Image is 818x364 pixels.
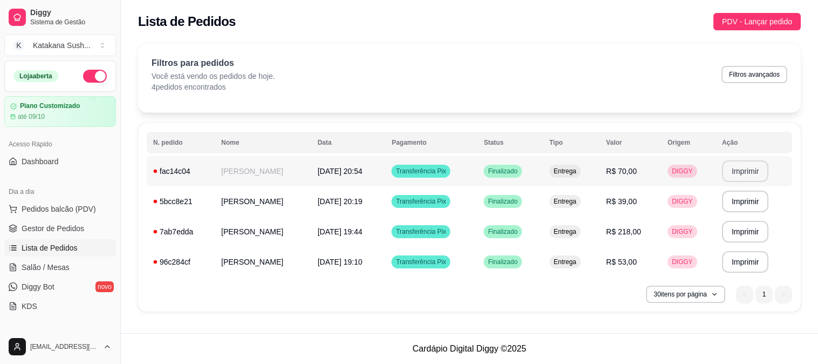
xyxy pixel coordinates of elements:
[713,13,801,30] button: PDV - Lançar pedido
[486,258,520,266] span: Finalizado
[121,333,818,364] footer: Cardápio Digital Diggy © 2025
[670,167,695,176] span: DIGGY
[722,191,769,212] button: Imprimir
[394,227,448,236] span: Transferência Pix
[721,66,787,83] button: Filtros avançados
[716,132,792,153] th: Ação
[661,132,716,153] th: Origem
[600,132,661,153] th: Valor
[152,71,275,82] p: Você está vendo os pedidos de hoje.
[4,298,116,315] a: KDS
[153,257,208,267] div: 96c284cf
[385,132,477,153] th: Pagamento
[4,200,116,218] button: Pedidos balcão (PDV)
[486,167,520,176] span: Finalizado
[4,334,116,360] button: [EMAIL_ADDRESS][DOMAIN_NAME]
[215,132,311,153] th: Nome
[4,35,116,56] button: Select a team
[138,13,236,30] h2: Lista de Pedidos
[152,57,275,70] p: Filtros para pedidos
[13,40,24,51] span: K
[33,40,91,51] div: Katakana Sush ...
[755,286,773,303] li: pagination item 1 active
[4,220,116,237] a: Gestor de Pedidos
[4,259,116,276] a: Salão / Mesas
[4,239,116,257] a: Lista de Pedidos
[552,227,579,236] span: Entrega
[153,166,208,177] div: fac14c04
[318,167,362,176] span: [DATE] 20:54
[22,156,59,167] span: Dashboard
[4,278,116,295] a: Diggy Botnovo
[394,258,448,266] span: Transferência Pix
[4,183,116,200] div: Dia a dia
[670,258,695,266] span: DIGGY
[486,197,520,206] span: Finalizado
[606,167,637,176] span: R$ 70,00
[152,82,275,92] p: 4 pedidos encontrados
[4,153,116,170] a: Dashboard
[606,258,637,266] span: R$ 53,00
[18,112,45,121] article: até 09/10
[731,280,798,308] nav: pagination navigation
[311,132,385,153] th: Data
[30,18,112,26] span: Sistema de Gestão
[215,156,311,186] td: [PERSON_NAME]
[215,247,311,277] td: [PERSON_NAME]
[4,4,116,30] a: DiggySistema de Gestão
[477,132,543,153] th: Status
[83,70,107,83] button: Alterar Status
[4,328,116,345] div: Catálogo
[4,96,116,127] a: Plano Customizadoaté 09/10
[722,16,792,28] span: PDV - Lançar pedido
[22,301,37,312] span: KDS
[722,251,769,273] button: Imprimir
[215,217,311,247] td: [PERSON_NAME]
[394,167,448,176] span: Transferência Pix
[552,167,579,176] span: Entrega
[543,132,600,153] th: Tipo
[30,342,99,351] span: [EMAIL_ADDRESS][DOMAIN_NAME]
[318,258,362,266] span: [DATE] 19:10
[22,223,84,234] span: Gestor de Pedidos
[22,281,54,292] span: Diggy Bot
[13,70,58,82] div: Loja aberta
[20,102,80,110] article: Plano Customizado
[153,226,208,237] div: 7ab7edda
[486,227,520,236] span: Finalizado
[147,132,215,153] th: N. pedido
[4,136,116,153] div: Acesso Rápido
[606,197,637,206] span: R$ 39,00
[22,204,96,214] span: Pedidos balcão (PDV)
[670,197,695,206] span: DIGGY
[606,227,641,236] span: R$ 218,00
[318,227,362,236] span: [DATE] 19:44
[552,258,579,266] span: Entrega
[722,160,769,182] button: Imprimir
[318,197,362,206] span: [DATE] 20:19
[22,242,78,253] span: Lista de Pedidos
[552,197,579,206] span: Entrega
[722,221,769,242] button: Imprimir
[153,196,208,207] div: 5bcc8e21
[394,197,448,206] span: Transferência Pix
[670,227,695,236] span: DIGGY
[646,286,725,303] button: 30itens por página
[30,8,112,18] span: Diggy
[215,186,311,217] td: [PERSON_NAME]
[22,262,70,273] span: Salão / Mesas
